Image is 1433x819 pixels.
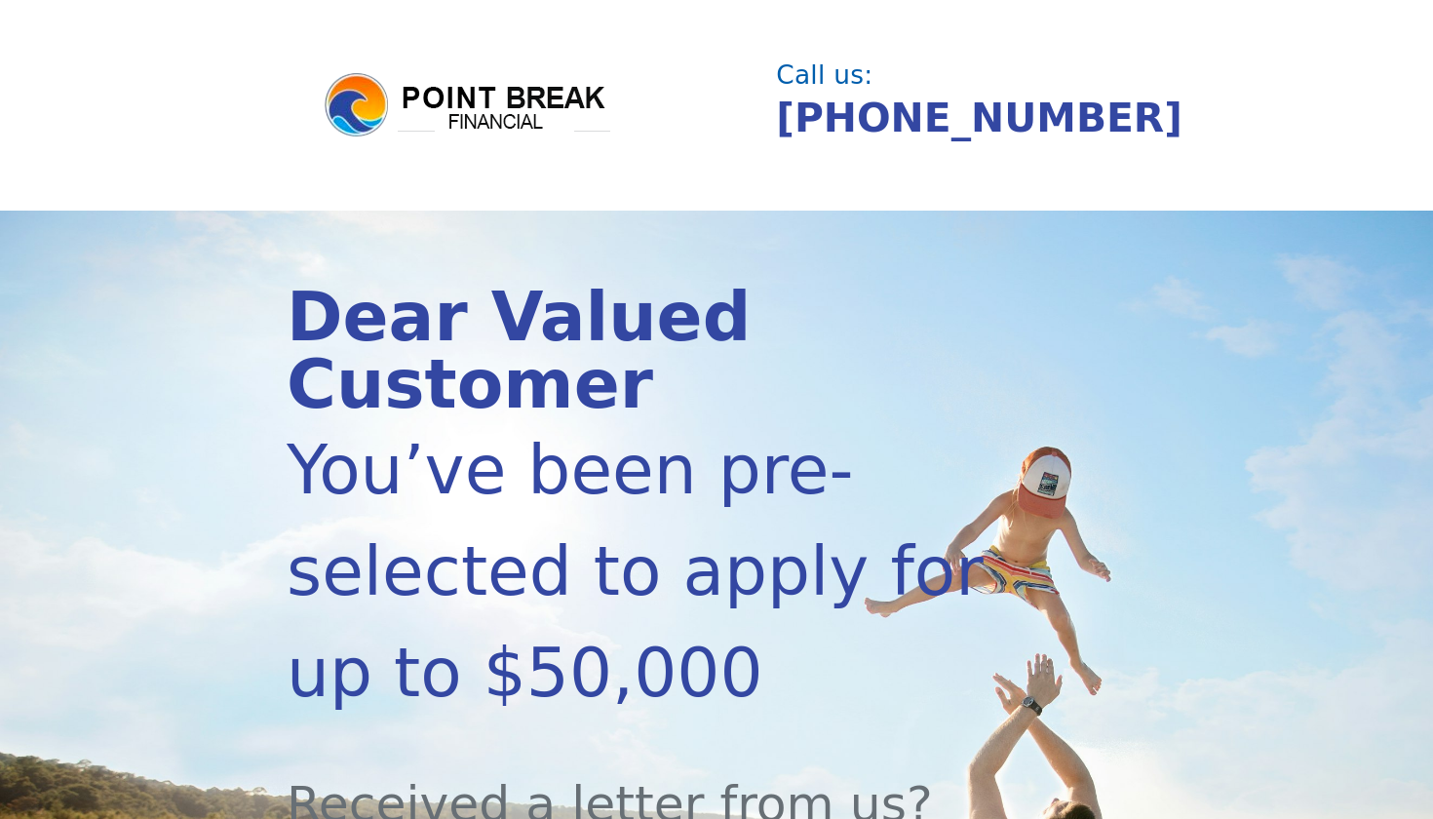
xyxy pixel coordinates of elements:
div: Dear Valued Customer [287,284,1018,419]
div: You’ve been pre-selected to apply for up to $50,000 [287,419,1018,723]
img: logo.png [322,70,614,140]
a: [PHONE_NUMBER] [776,95,1182,141]
div: Call us: [776,62,1135,88]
